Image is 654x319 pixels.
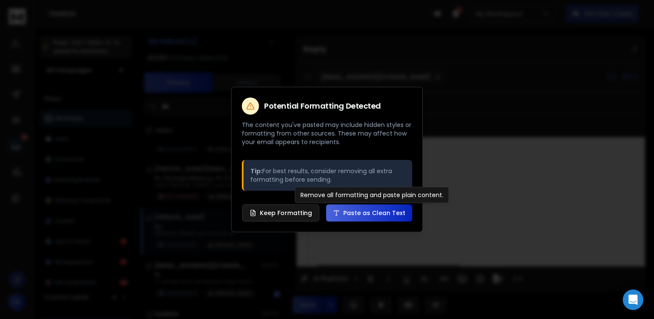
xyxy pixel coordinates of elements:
button: Keep Formatting [242,204,319,222]
div: Open Intercom Messenger [623,289,643,310]
p: For best results, consider removing all extra formatting before sending. [250,167,405,184]
p: The content you've pasted may include hidden styles or formatting from other sources. These may a... [242,121,412,146]
strong: Tip: [250,167,262,175]
button: Paste as Clean Text [326,204,412,222]
h2: Potential Formatting Detected [264,102,381,110]
div: Remove all formatting and paste plain content. [295,187,449,203]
